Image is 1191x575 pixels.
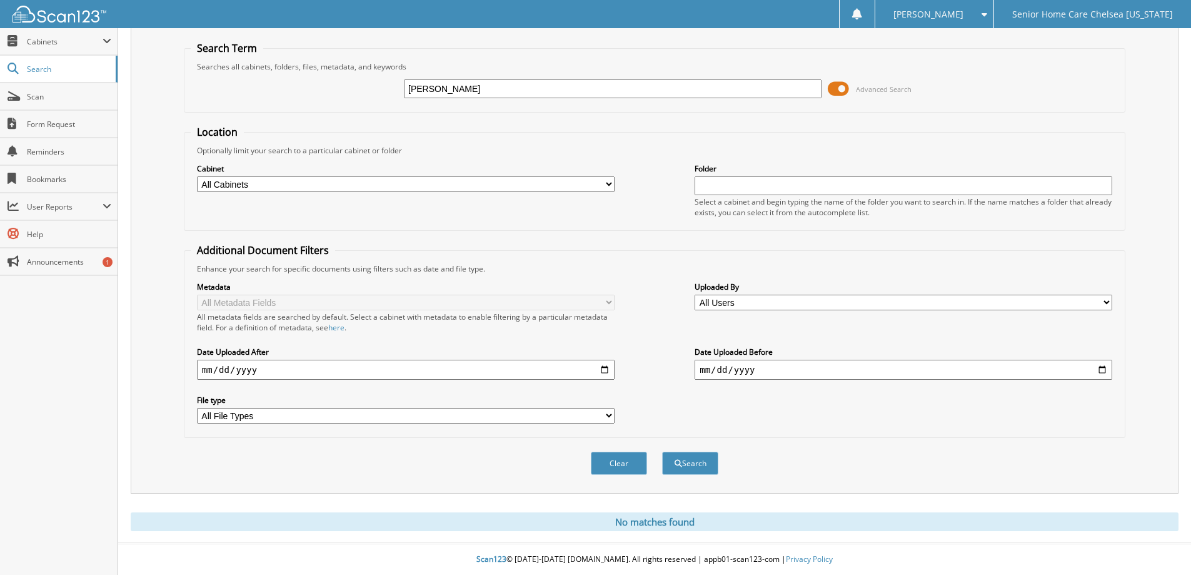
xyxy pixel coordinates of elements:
label: Date Uploaded After [197,347,615,357]
span: Help [27,229,111,240]
legend: Additional Document Filters [191,243,335,257]
a: here [328,322,344,333]
div: Select a cabinet and begin typing the name of the folder you want to search in. If the name match... [695,196,1112,218]
input: start [197,360,615,380]
span: Advanced Search [856,84,912,94]
span: [PERSON_NAME] [893,11,963,18]
span: User Reports [27,201,103,212]
label: File type [197,395,615,405]
img: scan123-logo-white.svg [13,6,106,23]
span: Bookmarks [27,174,111,185]
div: All metadata fields are searched by default. Select a cabinet with metadata to enable filtering b... [197,312,615,333]
div: No matches found [131,512,1178,531]
span: Announcements [27,257,111,267]
span: Search [27,64,109,74]
div: Optionally limit your search to a particular cabinet or folder [191,145,1118,156]
label: Uploaded By [695,282,1112,292]
span: Form Request [27,119,111,130]
a: Privacy Policy [786,554,833,564]
button: Search [662,452,718,475]
label: Cabinet [197,163,615,174]
legend: Location [191,125,244,139]
span: Scan [27,91,111,102]
span: Senior Home Care Chelsea [US_STATE] [1012,11,1173,18]
div: 1 [103,257,113,267]
input: end [695,360,1112,380]
span: Scan123 [476,554,506,564]
div: © [DATE]-[DATE] [DOMAIN_NAME]. All rights reserved | appb01-scan123-com | [118,544,1191,575]
div: Enhance your search for specific documents using filters such as date and file type. [191,263,1118,274]
span: Cabinets [27,36,103,47]
legend: Search Term [191,41,263,55]
label: Date Uploaded Before [695,347,1112,357]
label: Metadata [197,282,615,292]
button: Clear [591,452,647,475]
label: Folder [695,163,1112,174]
span: Reminders [27,146,111,157]
div: Searches all cabinets, folders, files, metadata, and keywords [191,61,1118,72]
